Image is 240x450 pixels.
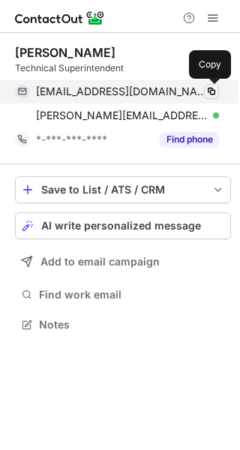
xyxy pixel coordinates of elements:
[39,318,225,331] span: Notes
[36,109,208,122] span: [PERSON_NAME][EMAIL_ADDRESS][DOMAIN_NAME]
[40,256,160,268] span: Add to email campaign
[15,45,115,60] div: [PERSON_NAME]
[15,9,105,27] img: ContactOut v5.3.10
[15,248,231,275] button: Add to email campaign
[41,184,205,196] div: Save to List / ATS / CRM
[36,85,208,98] span: [EMAIL_ADDRESS][DOMAIN_NAME]
[15,61,231,75] div: Technical Superintendent
[160,132,219,147] button: Reveal Button
[15,176,231,203] button: save-profile-one-click
[39,288,225,301] span: Find work email
[41,220,201,232] span: AI write personalized message
[15,284,231,305] button: Find work email
[15,212,231,239] button: AI write personalized message
[15,314,231,335] button: Notes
